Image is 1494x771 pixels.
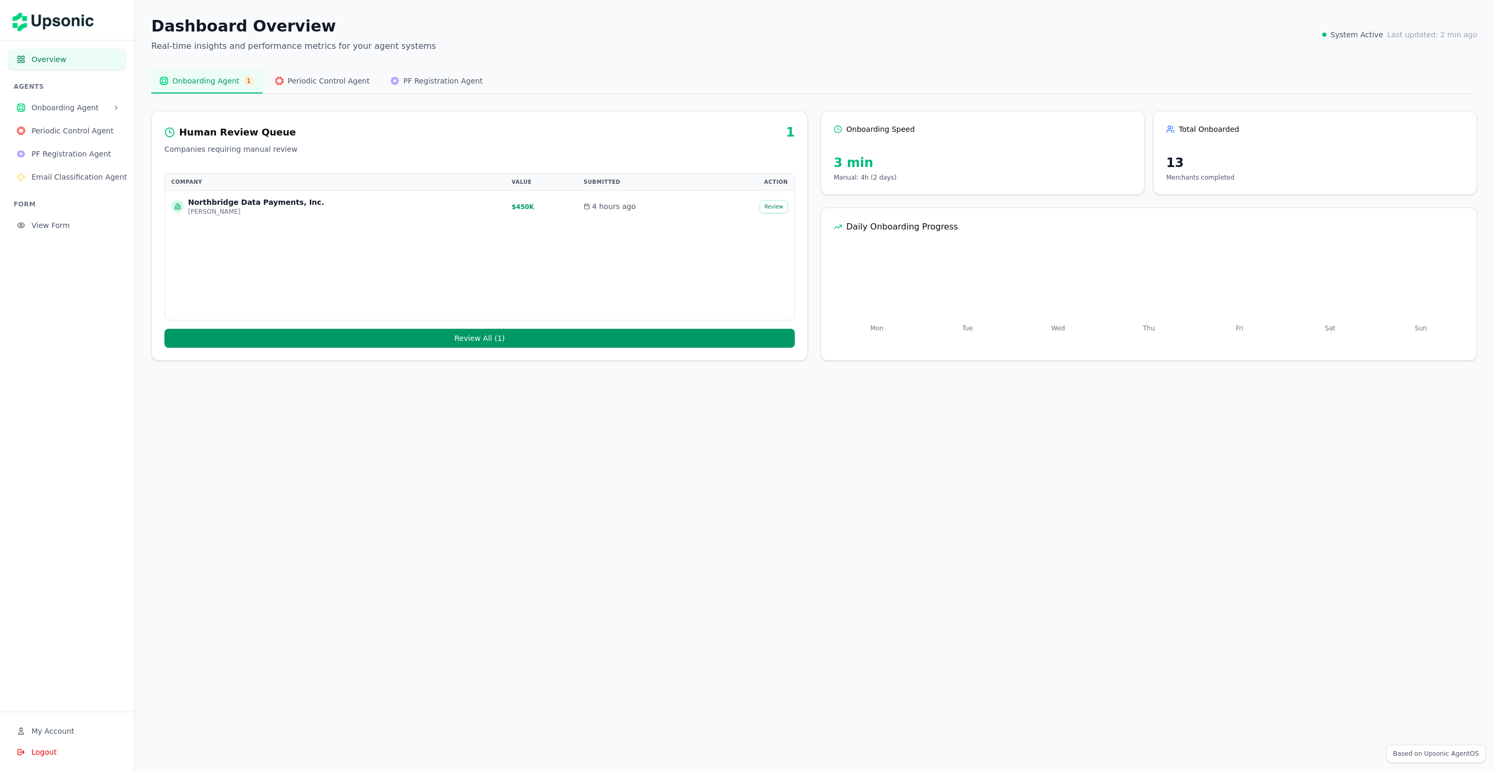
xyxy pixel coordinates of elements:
span: 1 [244,76,254,86]
span: My Account [32,726,74,736]
span: Overview [32,54,117,65]
img: PF Registration Agent [391,77,399,85]
button: Review [760,200,788,213]
div: Northbridge Data Payments, Inc. [188,197,324,207]
div: Total Onboarded [1166,124,1464,134]
div: [PERSON_NAME] [188,207,324,216]
div: Onboarding Speed [834,124,1132,134]
div: Human Review Queue [179,125,296,140]
span: Logout [32,747,57,757]
span: Last updated: 2 min ago [1387,29,1477,40]
th: Submitted [577,174,710,191]
span: Email Classification Agent [32,172,127,182]
button: Review All (1) [164,329,795,348]
p: Real-time insights and performance metrics for your agent systems [151,40,436,53]
a: Overview [8,56,126,66]
h3: AGENTS [14,82,126,91]
span: View Form [32,220,117,231]
th: Action [710,174,794,191]
tspan: Mon [870,325,884,332]
button: Logout [8,742,126,763]
button: Periodic Control Agent [8,120,126,141]
tspan: Tue [962,325,973,332]
img: Onboarding Agent [160,77,168,85]
tspan: Wed [1051,325,1065,332]
button: PF Registration AgentPF Registration Agent [382,69,491,93]
span: System Active [1331,29,1383,40]
button: PF Registration Agent [8,143,126,164]
img: Periodic Control Agent [275,77,284,85]
div: 13 [1166,154,1464,171]
p: Merchants completed [1166,173,1464,182]
img: PF Registration Agent [17,150,25,158]
p: Manual: 4h (2 days) [834,173,1132,182]
th: Company [165,174,505,191]
div: 1 [786,124,795,141]
button: Periodic Control AgentPeriodic Control Agent [267,69,378,93]
tspan: Sat [1325,325,1335,332]
img: Email Classification Agent [17,173,25,181]
button: Onboarding Agent [8,97,126,118]
a: View Form [8,222,126,232]
a: Periodic Control AgentPeriodic Control Agent [8,127,126,137]
span: PF Registration Agent [403,76,483,86]
img: Periodic Control Agent [17,127,25,135]
div: Daily Onboarding Progress [834,221,1464,233]
a: Email Classification AgentEmail Classification Agent [8,173,126,183]
h1: Dashboard Overview [151,17,436,36]
div: 4 hours ago [584,201,704,212]
img: Onboarding Agent [17,103,25,112]
button: Onboarding AgentOnboarding Agent1 [151,69,263,93]
button: View Form [8,215,126,236]
button: My Account [8,721,126,742]
span: $450K [512,203,534,211]
div: 3 min [834,154,1132,171]
span: Onboarding Agent [172,76,240,86]
h3: FORM [14,200,126,209]
th: Value [505,174,577,191]
a: My Account [8,727,126,737]
tspan: Thu [1143,325,1155,332]
tspan: Sun [1415,325,1427,332]
button: Email Classification Agent [8,166,126,187]
span: Periodic Control Agent [32,126,117,136]
a: PF Registration AgentPF Registration Agent [8,150,126,160]
button: Overview [8,49,126,70]
span: Periodic Control Agent [288,76,370,86]
span: Onboarding Agent [32,102,109,113]
tspan: Fri [1236,325,1243,332]
img: Upsonic [13,5,101,35]
p: Companies requiring manual review [164,144,795,154]
span: PF Registration Agent [32,149,117,159]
